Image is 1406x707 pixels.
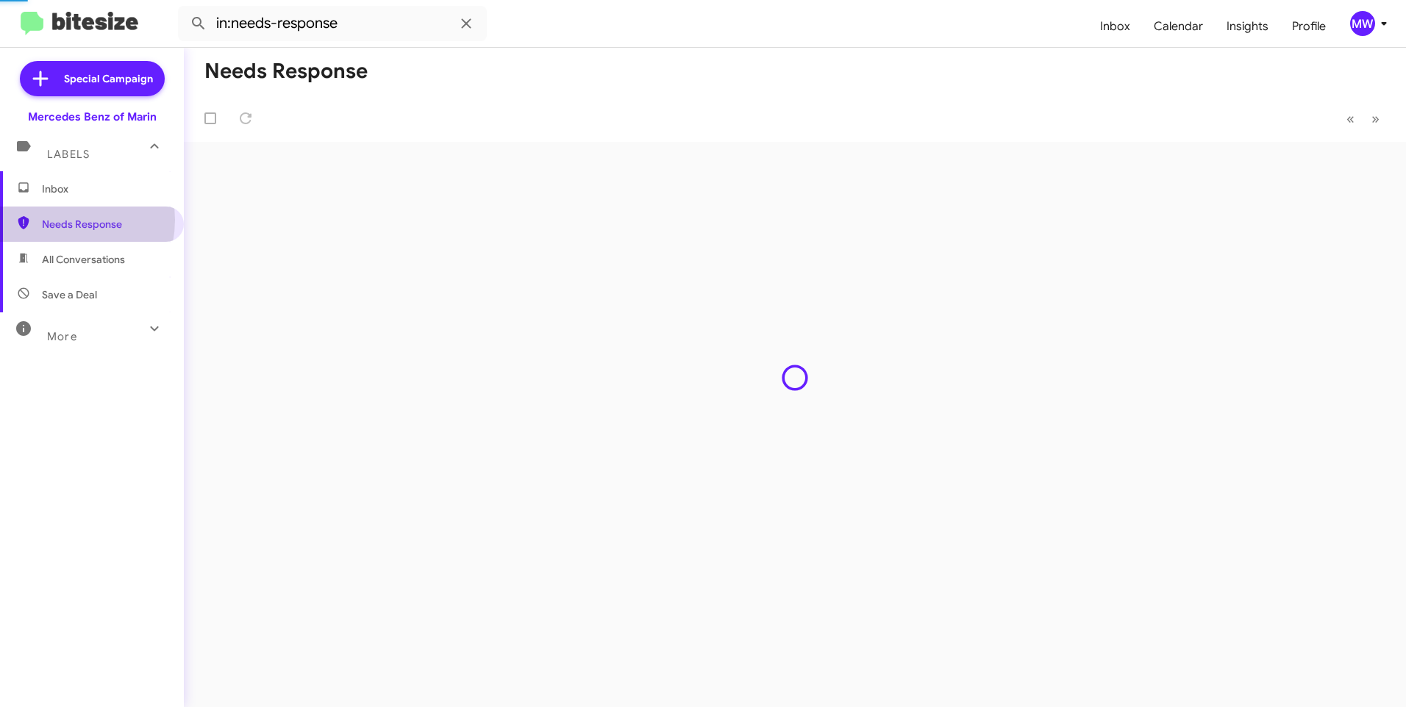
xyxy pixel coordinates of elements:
[178,6,487,41] input: Search
[42,252,125,267] span: All Conversations
[1371,110,1380,128] span: »
[64,71,153,86] span: Special Campaign
[1338,11,1390,36] button: MW
[42,287,97,302] span: Save a Deal
[28,110,157,124] div: Mercedes Benz of Marin
[1088,5,1142,48] a: Inbox
[20,61,165,96] a: Special Campaign
[1215,5,1280,48] a: Insights
[1363,104,1388,134] button: Next
[1350,11,1375,36] div: MW
[204,60,368,83] h1: Needs Response
[1280,5,1338,48] a: Profile
[1346,110,1355,128] span: «
[47,330,77,343] span: More
[42,217,167,232] span: Needs Response
[1338,104,1363,134] button: Previous
[1142,5,1215,48] a: Calendar
[1338,104,1388,134] nav: Page navigation example
[42,182,167,196] span: Inbox
[47,148,90,161] span: Labels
